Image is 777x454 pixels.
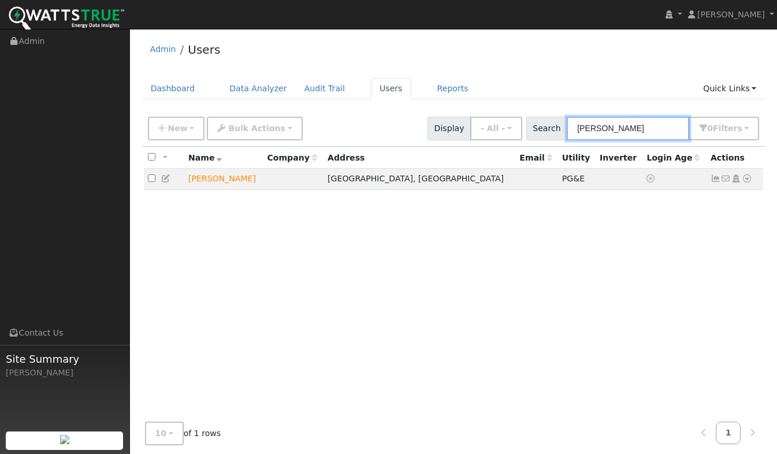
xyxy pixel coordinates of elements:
span: PG&E [562,174,585,183]
a: Quick Links [694,78,765,99]
a: Data Analyzer [221,78,296,99]
a: Other actions [742,173,752,185]
span: 10 [155,429,167,438]
span: Filter [713,124,742,133]
span: of 1 rows [145,422,221,445]
a: Admin [150,44,176,54]
a: Reports [429,78,477,99]
button: 10 [145,422,184,445]
button: 0Filters [689,117,759,140]
td: [GEOGRAPHIC_DATA], [GEOGRAPHIC_DATA] [324,169,515,190]
button: Bulk Actions [207,117,302,140]
a: Users [371,78,411,99]
a: Show Graph [711,174,721,183]
input: Search [567,117,689,140]
span: Name [188,153,222,162]
button: - All - [470,117,522,140]
span: New [168,124,187,133]
div: Address [328,152,511,164]
a: Edit User [161,174,172,183]
div: Actions [711,152,759,164]
span: [PERSON_NAME] [697,10,765,19]
span: Display [427,117,471,140]
span: Email [519,153,552,162]
img: WattsTrue [9,6,124,32]
div: Inverter [600,152,638,164]
div: [PERSON_NAME] [6,367,124,379]
span: Days since last login [646,153,700,162]
a: Audit Trail [296,78,354,99]
i: No email address [721,174,731,183]
a: Users [188,43,220,57]
a: No login access [646,174,657,183]
span: Site Summary [6,351,124,367]
a: Login As [731,174,741,183]
button: New [148,117,205,140]
span: s [737,124,742,133]
img: retrieve [60,435,69,444]
a: Dashboard [142,78,204,99]
a: 1 [716,422,741,444]
div: Utility [562,152,592,164]
span: Company name [267,153,317,162]
span: Bulk Actions [228,124,285,133]
td: Lead [184,169,263,190]
span: Search [526,117,567,140]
